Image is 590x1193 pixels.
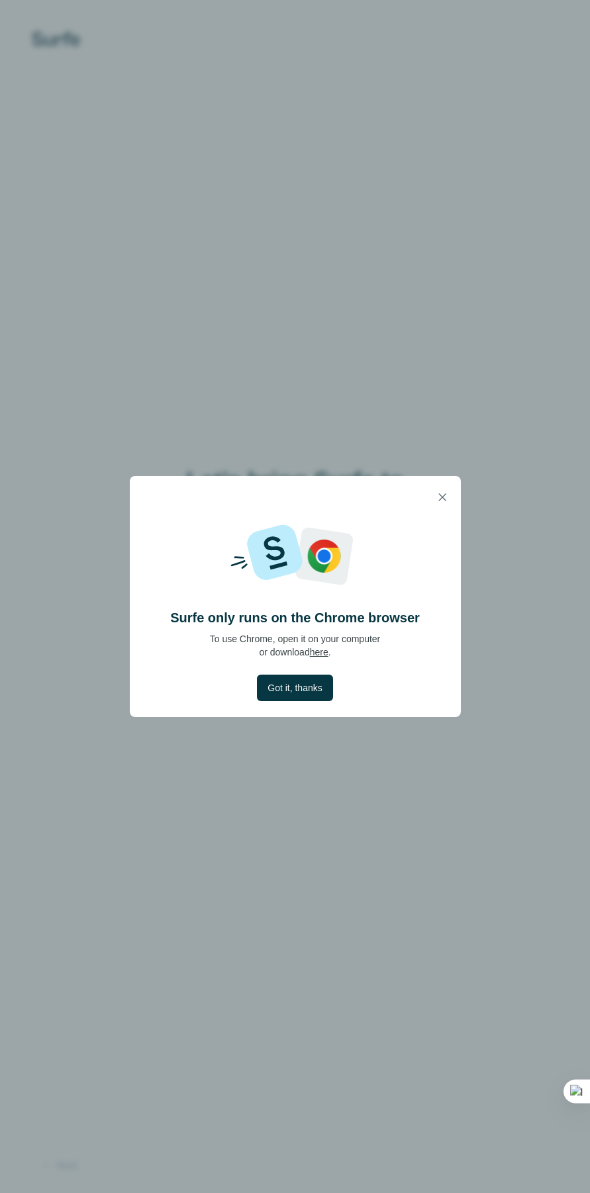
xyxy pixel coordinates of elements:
h4: Surfe only runs on the Chrome browser [170,608,420,627]
a: here [310,647,328,657]
img: Surfe and Google logos [211,518,379,593]
button: Got it, thanks [257,675,332,701]
p: To use Chrome, open it on your computer or download . [210,632,381,659]
span: Got it, thanks [268,681,322,694]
